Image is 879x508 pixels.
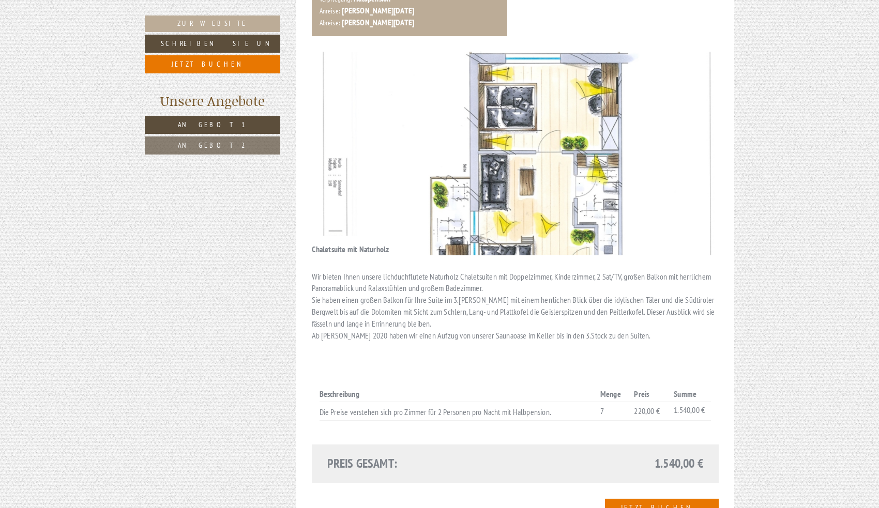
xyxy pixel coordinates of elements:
div: Pension Sonnenhof [16,30,134,38]
a: Zur Website [145,16,280,32]
th: Menge [596,386,630,402]
span: Angebot 2 [178,141,247,150]
th: Beschreibung [320,386,596,402]
td: 1.540,00 € [670,402,711,421]
p: Wir bieten Ihnen unsere lichduchflutete Naturholz Chaletsuiten mit Doppelzimmer, Kinderzimmer, 2 ... [312,271,719,342]
button: Previous [330,141,341,166]
b: [PERSON_NAME][DATE] [342,17,414,27]
div: Preis gesamt: [320,455,516,472]
span: 220,00 € [634,406,660,416]
b: [PERSON_NAME][DATE] [342,5,414,16]
th: Preis [630,386,670,402]
div: was kostet es zusätzlich wenn 2 Personen für 2-3 Tage nachkommen würden? Und in den Angeboten ste... [145,61,400,116]
small: Anreise: [320,6,341,16]
button: Senden [321,272,407,290]
div: Sie [150,64,392,72]
span: 1.540,00 € [655,455,703,472]
div: Unsere Angebote [145,91,280,111]
a: Schreiben Sie uns [145,35,280,53]
div: [DATE] [188,8,220,25]
img: image [312,52,719,255]
button: Next [690,141,701,166]
div: Chaletsuite mit Naturholz [312,236,405,255]
td: 7 [596,402,630,421]
span: Angebot 1 [178,120,247,129]
td: Die Preise verstehen sich pro Zimmer für 2 Personen pro Nacht mit Halbpension. [320,402,596,421]
div: Guten Tag, wie können wir Ihnen helfen? [8,28,140,59]
th: Summe [670,386,711,402]
small: Abreise: [320,18,341,27]
a: Jetzt buchen [145,55,280,73]
small: 21:07 [150,107,392,115]
small: 21:03 [16,50,134,57]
